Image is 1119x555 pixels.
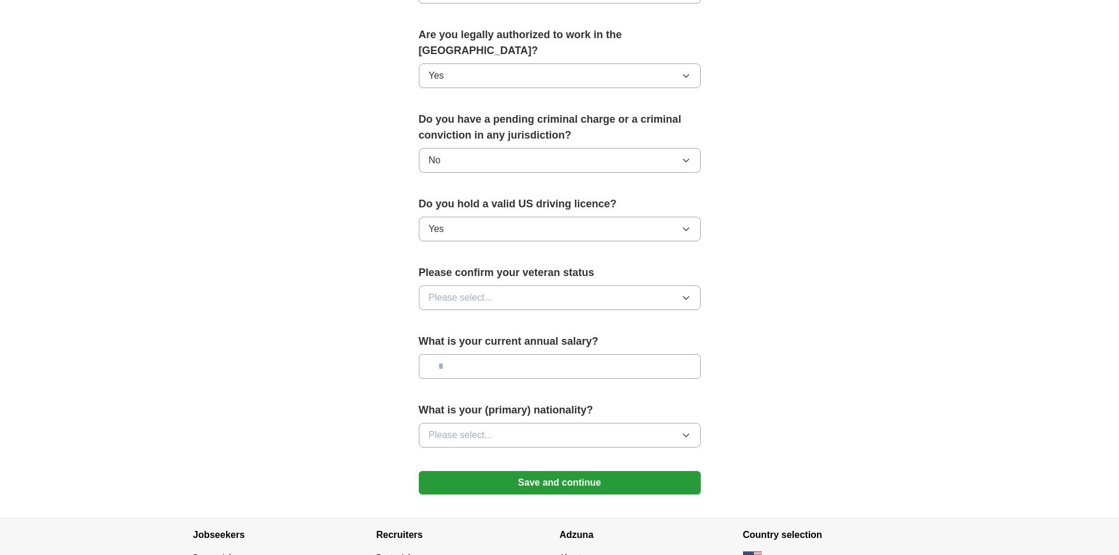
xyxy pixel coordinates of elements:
span: Yes [429,222,444,236]
label: Are you legally authorized to work in the [GEOGRAPHIC_DATA]? [419,27,701,59]
label: Do you have a pending criminal charge or a criminal conviction in any jurisdiction? [419,112,701,143]
span: No [429,153,441,167]
label: Please confirm your veteran status [419,265,701,281]
button: No [419,148,701,173]
span: Please select... [429,428,493,442]
button: Yes [419,63,701,88]
button: Yes [419,217,701,241]
label: What is your (primary) nationality? [419,402,701,418]
button: Please select... [419,285,701,310]
span: Yes [429,69,444,83]
button: Please select... [419,423,701,448]
span: Please select... [429,291,493,305]
label: What is your current annual salary? [419,334,701,349]
label: Do you hold a valid US driving licence? [419,196,701,212]
button: Save and continue [419,471,701,495]
h4: Country selection [743,519,926,551]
